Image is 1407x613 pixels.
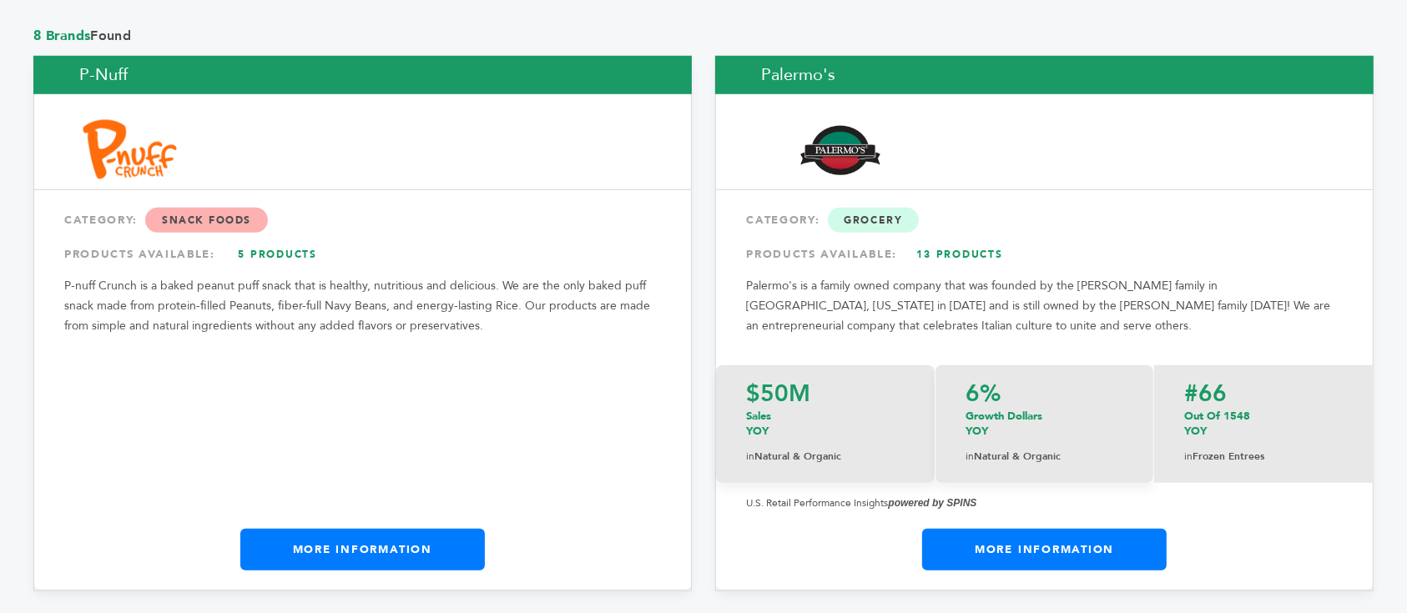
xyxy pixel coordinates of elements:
[715,56,1374,94] h2: Palermo's
[1184,409,1343,439] p: Out of 1548
[828,208,920,233] span: Grocery
[145,208,268,233] span: Snack Foods
[240,529,485,570] a: More Information
[64,239,661,269] div: PRODUCTS AVAILABLE:
[746,409,905,439] p: Sales
[901,239,1018,269] a: 13 Products
[1184,382,1343,405] p: #66
[746,205,1343,235] div: CATEGORY:
[64,205,661,235] div: CATEGORY:
[966,409,1123,439] p: Growth Dollars
[33,56,692,94] h2: P-nuff
[966,450,974,463] span: in
[966,382,1123,405] p: 6%
[1184,447,1343,466] p: Frozen Entrees
[966,424,988,439] span: YOY
[219,239,336,269] a: 5 Products
[746,382,905,405] p: $50M
[33,27,1374,45] span: Found
[763,123,917,179] img: Palermo's
[80,115,189,186] img: P-nuff
[64,276,661,336] p: P-nuff Crunch is a baked peanut puff snack that is healthy, nutritious and delicious. We are the ...
[746,424,769,439] span: YOY
[746,276,1343,336] p: Palermo's is a family owned company that was founded by the [PERSON_NAME] family in [GEOGRAPHIC_D...
[746,447,905,466] p: Natural & Organic
[746,239,1343,269] div: PRODUCTS AVAILABLE:
[746,493,1343,513] p: U.S. Retail Performance Insights
[33,27,90,45] span: 8 Brands
[922,529,1167,570] a: More Information
[746,450,754,463] span: in
[1184,424,1207,439] span: YOY
[888,497,976,509] strong: powered by SPINS
[966,447,1123,466] p: Natural & Organic
[1184,450,1193,463] span: in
